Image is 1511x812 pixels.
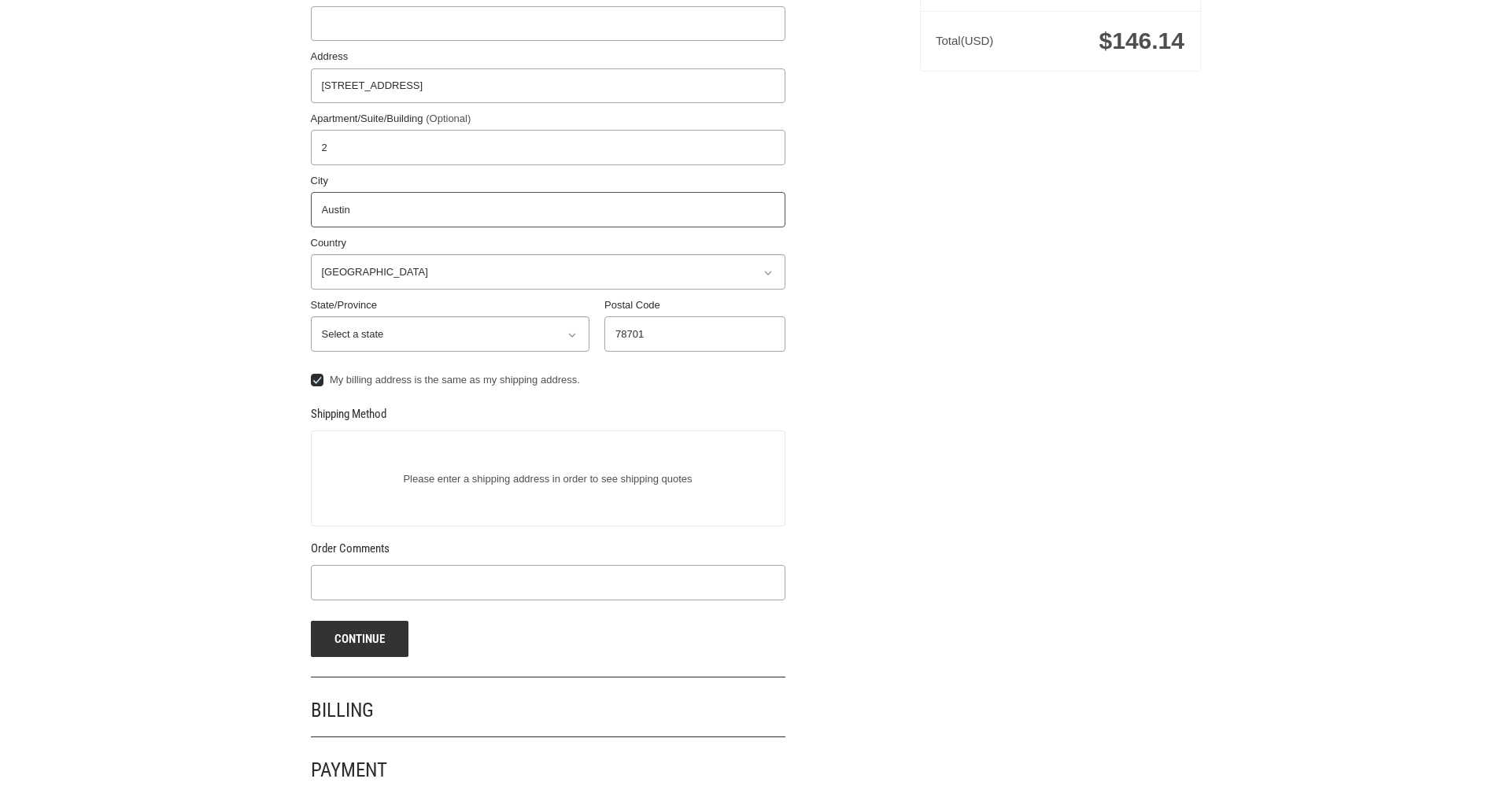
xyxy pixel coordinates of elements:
[311,297,589,313] label: State/Province
[311,698,403,722] h2: Billing
[311,111,785,127] label: Apartment/Suite/Building
[312,463,785,494] p: Please enter a shipping address in order to see shipping quotes
[311,235,785,251] label: Country
[311,173,785,189] label: City
[311,540,390,565] legend: Order Comments
[604,297,785,313] label: Postal Code
[311,49,785,65] label: Address
[426,113,471,124] small: (Optional)
[311,621,409,657] button: Continue
[936,34,993,47] span: Total (USD)
[1099,28,1184,54] span: $146.14
[311,374,785,386] label: My billing address is the same as my shipping address.
[311,405,386,430] legend: Shipping Method
[311,758,403,782] h2: Payment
